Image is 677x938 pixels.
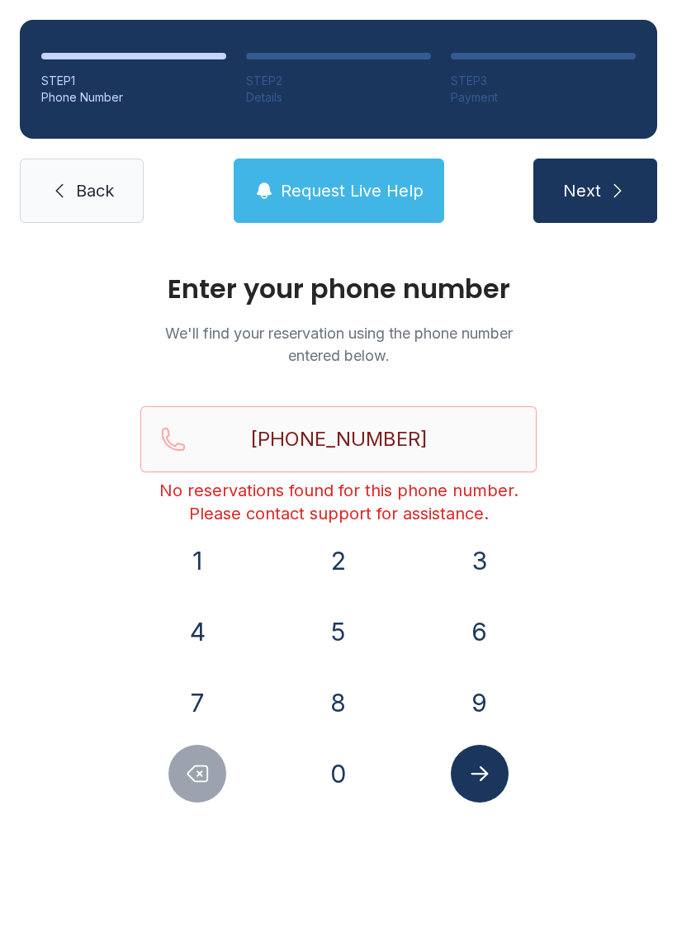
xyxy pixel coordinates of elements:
p: We'll find your reservation using the phone number entered below. [140,322,537,367]
h1: Enter your phone number [140,276,537,302]
button: 0 [310,745,367,803]
button: 4 [168,603,226,661]
button: 8 [310,674,367,732]
div: Payment [451,89,636,106]
div: Details [246,89,431,106]
button: 1 [168,532,226,590]
div: No reservations found for this phone number. Please contact support for assistance. [140,479,537,525]
button: 6 [451,603,509,661]
div: STEP 1 [41,73,226,89]
button: 2 [310,532,367,590]
span: Request Live Help [281,179,424,202]
span: Back [76,179,114,202]
button: Delete number [168,745,226,803]
button: 7 [168,674,226,732]
span: Next [563,179,601,202]
button: 9 [451,674,509,732]
div: STEP 2 [246,73,431,89]
button: 3 [451,532,509,590]
input: Reservation phone number [140,406,537,472]
button: 5 [310,603,367,661]
div: STEP 3 [451,73,636,89]
button: Submit lookup form [451,745,509,803]
div: Phone Number [41,89,226,106]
